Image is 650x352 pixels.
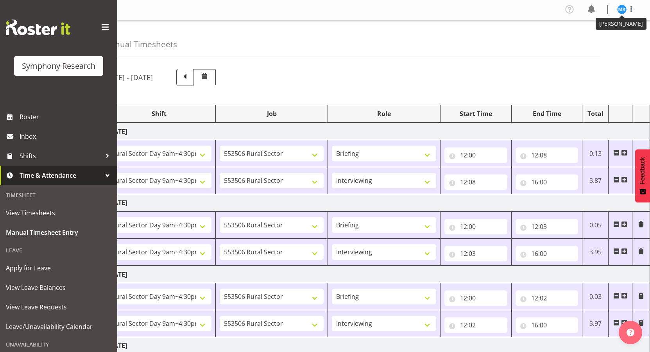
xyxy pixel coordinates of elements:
a: View Leave Balances [2,278,115,297]
input: Click to select... [444,174,507,190]
td: 3.97 [582,310,609,337]
div: Start Time [444,109,507,118]
div: Leave [2,242,115,258]
h4: Manual Timesheets [103,40,177,49]
input: Click to select... [516,174,578,190]
td: 0.03 [582,283,609,310]
a: View Leave Requests [2,297,115,317]
img: help-xxl-2.png [627,329,634,336]
h5: [DATE] - [DATE] [103,73,153,82]
td: 3.95 [582,239,609,266]
td: 0.13 [582,140,609,167]
input: Click to select... [444,147,507,163]
span: View Leave Requests [6,301,111,313]
a: Leave/Unavailability Calendar [2,317,115,336]
input: Click to select... [516,219,578,234]
a: View Timesheets [2,203,115,223]
input: Click to select... [444,246,507,261]
td: 3.87 [582,167,609,194]
span: Apply for Leave [6,262,111,274]
span: Leave/Unavailability Calendar [6,321,111,332]
span: Shifts [20,150,102,162]
span: Inbox [20,130,113,142]
a: Manual Timesheet Entry [2,223,115,242]
span: View Leave Balances [6,282,111,293]
td: [DATE] [103,194,650,212]
input: Click to select... [516,147,578,163]
input: Click to select... [516,290,578,306]
div: Job [220,109,324,118]
img: Rosterit website logo [6,20,70,35]
input: Click to select... [516,246,578,261]
span: Roster [20,111,113,123]
span: Feedback [639,157,646,184]
div: End Time [516,109,578,118]
input: Click to select... [444,219,507,234]
div: Timesheet [2,187,115,203]
button: Feedback - Show survey [635,149,650,202]
img: michael-robinson11856.jpg [617,5,627,14]
td: 0.05 [582,212,609,239]
input: Click to select... [444,290,507,306]
a: Apply for Leave [2,258,115,278]
div: Total [586,109,604,118]
span: View Timesheets [6,207,111,219]
td: [DATE] [103,123,650,140]
input: Click to select... [516,317,578,333]
span: Time & Attendance [20,170,102,181]
div: Symphony Research [22,60,95,72]
div: Shift [107,109,211,118]
span: Manual Timesheet Entry [6,227,111,238]
td: [DATE] [103,266,650,283]
input: Click to select... [444,317,507,333]
div: Role [332,109,436,118]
